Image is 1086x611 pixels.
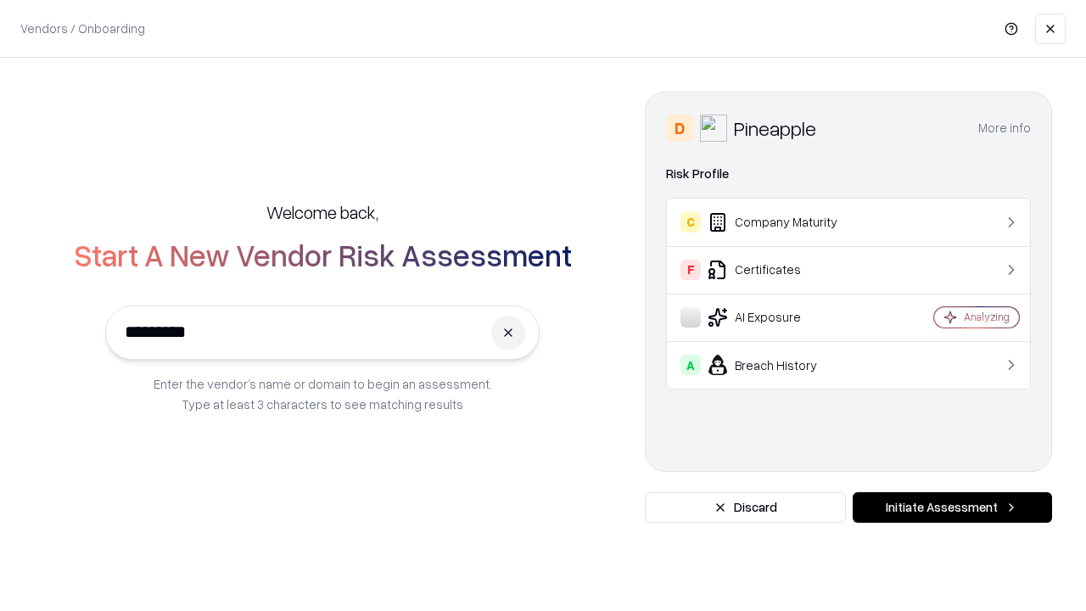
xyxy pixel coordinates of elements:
[680,307,883,328] div: AI Exposure
[964,310,1010,324] div: Analyzing
[700,115,727,142] img: Pineapple
[680,355,701,375] div: A
[645,492,846,523] button: Discard
[20,20,145,37] p: Vendors / Onboarding
[680,355,883,375] div: Breach History
[666,164,1031,184] div: Risk Profile
[680,260,701,280] div: F
[978,113,1031,143] button: More info
[853,492,1052,523] button: Initiate Assessment
[680,212,701,233] div: C
[74,238,572,272] h2: Start A New Vendor Risk Assessment
[266,200,378,224] h5: Welcome back,
[680,260,883,280] div: Certificates
[680,212,883,233] div: Company Maturity
[154,373,492,414] p: Enter the vendor’s name or domain to begin an assessment. Type at least 3 characters to see match...
[666,115,693,142] div: D
[734,115,816,142] div: Pineapple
